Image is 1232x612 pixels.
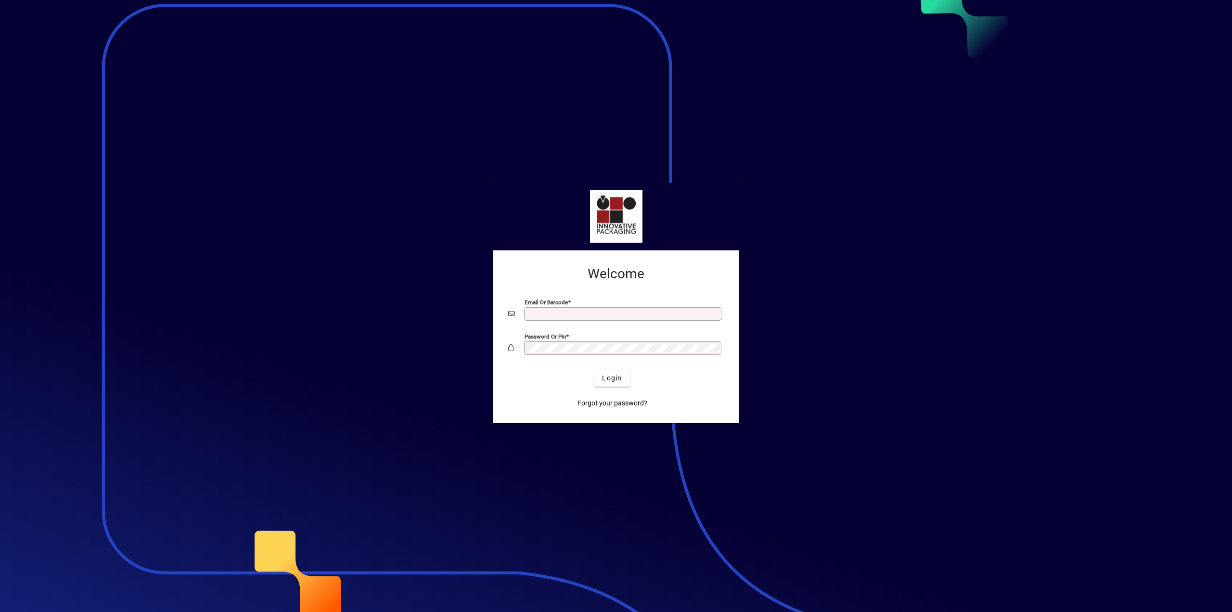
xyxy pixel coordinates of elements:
[574,394,651,412] a: Forgot your password?
[525,299,568,306] mat-label: Email or Barcode
[602,373,622,383] span: Login
[525,333,566,340] mat-label: Password or Pin
[594,369,629,387] button: Login
[577,398,647,408] span: Forgot your password?
[508,266,724,282] h2: Welcome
